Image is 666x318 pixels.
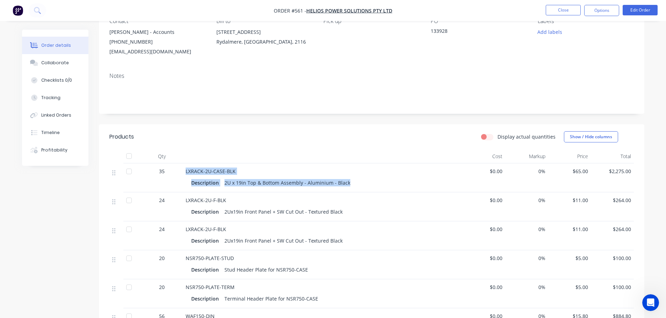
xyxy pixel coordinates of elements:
div: Bill to [216,18,312,24]
button: Timeline [22,124,88,141]
span: 0% [508,254,545,262]
div: [PHONE_NUMBER] [109,37,205,47]
span: $11.00 [551,225,588,233]
button: Edit Order [623,5,658,15]
span: LXRACK-2U-F-BLK [186,197,226,204]
span: $11.00 [551,197,588,204]
span: $0.00 [465,283,503,291]
div: Description [191,236,222,246]
button: Show / Hide columns [564,131,618,142]
span: $100.00 [594,283,631,291]
img: Factory [13,5,23,16]
div: Timeline [41,130,60,136]
span: $264.00 [594,225,631,233]
button: Profitability [22,141,88,159]
div: Description [191,265,222,275]
div: Products [109,133,134,141]
div: Markup [505,149,548,163]
div: Stud Header Plate for NSR750-CASE [222,265,311,275]
div: Description [191,294,222,304]
div: [STREET_ADDRESS] [216,27,312,37]
span: $100.00 [594,254,631,262]
div: 133928 [431,27,518,37]
span: 0% [508,197,545,204]
div: [STREET_ADDRESS]Rydalmere, [GEOGRAPHIC_DATA], 2116 [216,27,312,50]
div: Order details [41,42,71,49]
span: $0.00 [465,197,503,204]
button: Options [584,5,619,16]
div: Rydalmere, [GEOGRAPHIC_DATA], 2116 [216,37,312,47]
button: Linked Orders [22,106,88,124]
span: LXRACK-2U-F-BLK [186,226,226,232]
span: $0.00 [465,225,503,233]
div: Price [548,149,591,163]
span: $2,275.00 [594,168,631,175]
div: Checklists 0/0 [41,77,72,83]
div: [EMAIL_ADDRESS][DOMAIN_NAME] [109,47,205,57]
div: 2U x 19in Top & Bottom Assembly - Aluminium - Black [222,178,353,188]
button: Collaborate [22,54,88,72]
span: 0% [508,225,545,233]
span: $5.00 [551,254,588,262]
button: Tracking [22,89,88,106]
span: 24 [159,197,165,204]
div: Profitability [41,147,67,153]
div: Qty [141,149,183,163]
div: Description [191,207,222,217]
button: Add labels [534,27,566,37]
div: [PERSON_NAME] - Accounts[PHONE_NUMBER][EMAIL_ADDRESS][DOMAIN_NAME] [109,27,205,57]
div: Description [191,178,222,188]
span: NSR750-PLATE-TERM [186,284,235,290]
a: Helios Power Solutions Pty Ltd [306,7,392,14]
div: Collaborate [41,60,69,66]
span: $0.00 [465,254,503,262]
button: Checklists 0/0 [22,72,88,89]
div: Total [591,149,634,163]
div: Pick up [323,18,419,24]
div: 2Ux19in Front Panel + SW Cut Out - Textured Black [222,236,345,246]
button: Order details [22,37,88,54]
div: Contact [109,18,205,24]
button: Close [546,5,581,15]
div: Linked Orders [41,112,71,118]
span: 0% [508,283,545,291]
div: Notes [109,73,634,79]
span: 20 [159,254,165,262]
div: 2Ux19in Front Panel + SW Cut Out - Textured Black [222,207,345,217]
span: NSR750-PLATE-STUD [186,255,234,261]
div: Labels [538,18,633,24]
span: $0.00 [465,168,503,175]
label: Display actual quantities [497,133,556,140]
span: LXRACK-2U-CASE-BLK [186,168,236,175]
span: Order #561 - [274,7,306,14]
span: 35 [159,168,165,175]
span: 0% [508,168,545,175]
div: [PERSON_NAME] - Accounts [109,27,205,37]
span: 24 [159,225,165,233]
span: $65.00 [551,168,588,175]
span: $264.00 [594,197,631,204]
span: $5.00 [551,283,588,291]
iframe: Intercom live chat [642,294,659,311]
div: PO [431,18,527,24]
div: Cost [463,149,506,163]
div: Tracking [41,95,60,101]
span: 20 [159,283,165,291]
div: Terminal Header Plate for NSR750-CASE [222,294,321,304]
